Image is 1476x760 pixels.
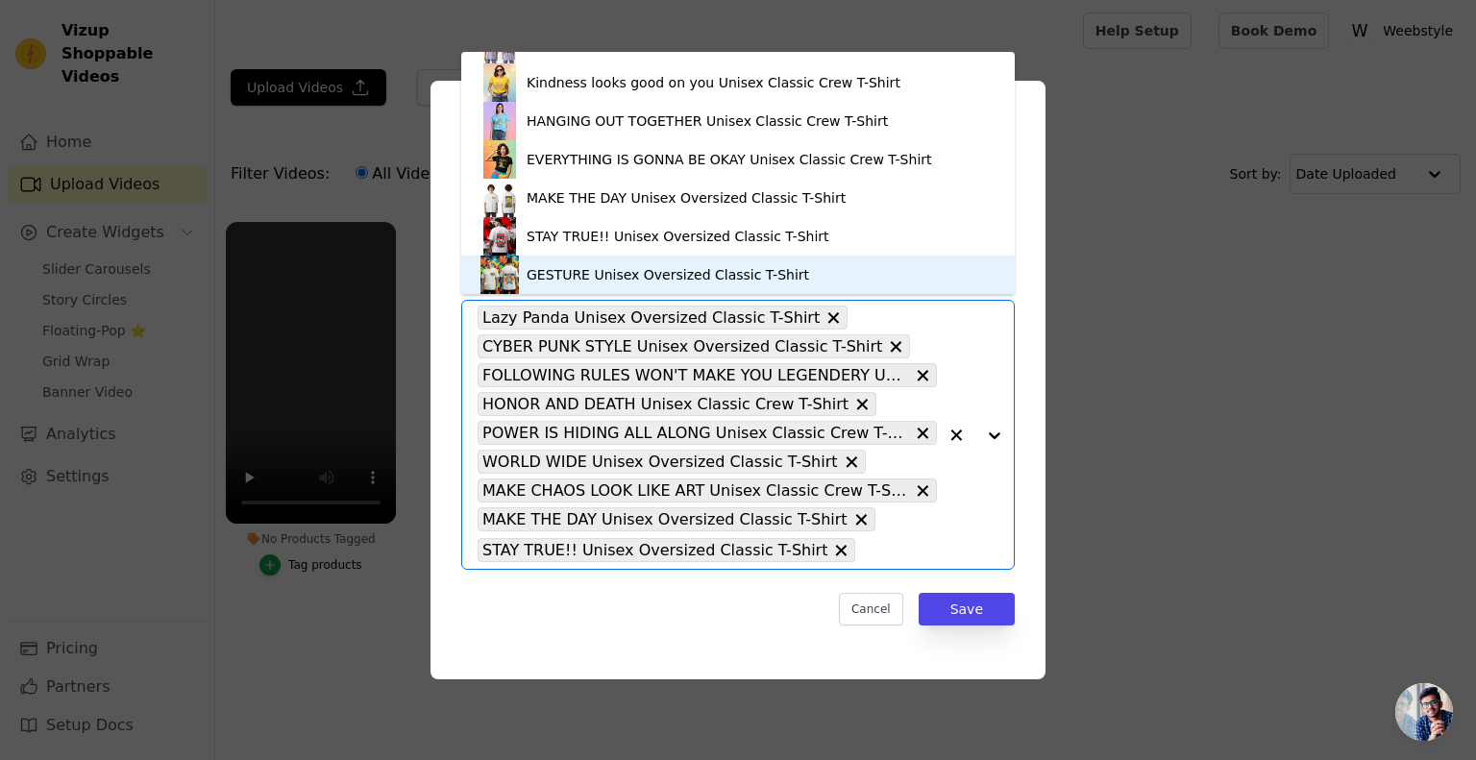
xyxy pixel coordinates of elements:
img: product thumbnail [480,217,519,256]
span: HONOR AND DEATH Unisex Classic Crew T-Shirt [482,392,849,416]
div: EVERYTHING IS GONNA BE OKAY Unisex Classic Crew T-Shirt [527,150,932,169]
span: CYBER PUNK STYLE Unisex Oversized Classic T-Shirt [482,334,882,358]
a: Open chat [1395,683,1453,741]
img: product thumbnail [480,63,519,102]
div: GESTURE Unisex Oversized Classic T-Shirt [527,265,809,284]
span: Lazy Panda Unisex Oversized Classic T-Shirt [482,306,820,330]
div: HANGING OUT TOGETHER Unisex Classic Crew T-Shirt [527,111,888,131]
img: product thumbnail [480,102,519,140]
img: product thumbnail [480,140,519,179]
button: Cancel [839,593,903,625]
span: STAY TRUE!! Unisex Oversized Classic T-Shirt [482,538,827,562]
div: MAKE THE DAY Unisex Oversized Classic T-Shirt [527,188,846,208]
img: product thumbnail [480,256,519,294]
img: product thumbnail [480,179,519,217]
div: Kindness looks good on you Unisex Classic Crew T-Shirt [527,73,900,92]
span: MAKE CHAOS LOOK LIKE ART Unisex Classic Crew T-Shirt [482,478,909,503]
span: MAKE THE DAY Unisex Oversized Classic T-Shirt [482,507,848,531]
button: Save [919,593,1015,625]
div: STAY TRUE!! Unisex Oversized Classic T-Shirt [527,227,829,246]
span: FOLLOWING RULES WON'T MAKE YOU LEGENDERY Unisex Classic Crew T-Shirt [482,363,909,387]
span: WORLD WIDE Unisex Oversized Classic T-Shirt [482,450,838,474]
span: POWER IS HIDING ALL ALONG Unisex Classic Crew T-Shirt [482,421,909,445]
